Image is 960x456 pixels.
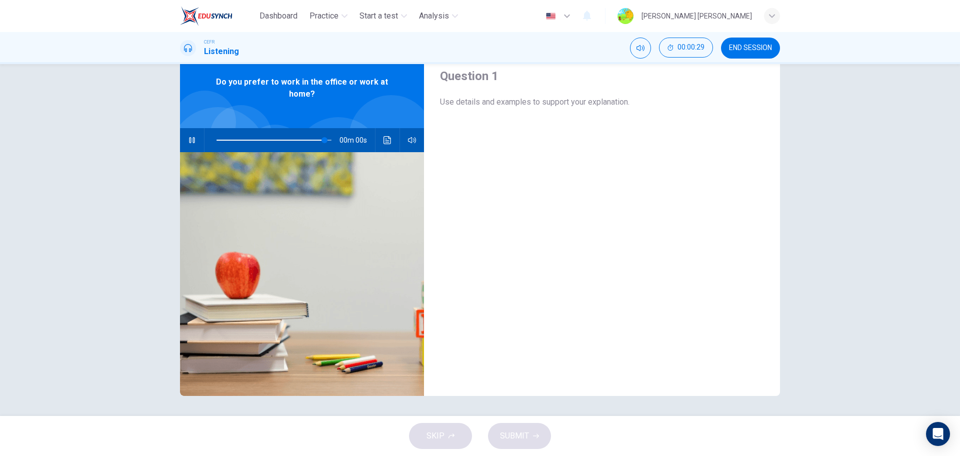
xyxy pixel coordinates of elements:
[659,38,713,59] div: Hide
[255,7,301,25] button: Dashboard
[630,38,651,59] div: Mute
[180,152,424,396] img: Do you prefer to work in the office or work at home?
[379,128,395,152] button: Click to see the audio transcription
[259,10,297,22] span: Dashboard
[204,46,239,58] h1: Listening
[617,8,633,24] img: Profile picture
[721,38,780,59] button: END SESSION
[355,7,411,25] button: Start a test
[926,422,950,446] div: Open Intercom Messenger
[440,68,764,84] h4: Question 1
[180,6,255,26] a: EduSynch logo
[212,76,391,100] span: Do you prefer to work in the office or work at home?
[677,44,704,52] span: 00:00:29
[180,6,232,26] img: EduSynch logo
[440,96,764,108] span: Use details and examples to support your explanation.
[305,7,351,25] button: Practice
[544,13,557,20] img: en
[729,44,772,52] span: END SESSION
[419,10,449,22] span: Analysis
[309,10,338,22] span: Practice
[641,10,752,22] div: [PERSON_NAME] [PERSON_NAME]
[204,39,214,46] span: CEFR
[359,10,398,22] span: Start a test
[339,128,375,152] span: 00m 00s
[659,38,713,58] button: 00:00:29
[415,7,462,25] button: Analysis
